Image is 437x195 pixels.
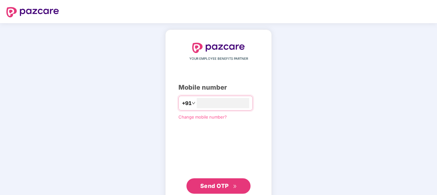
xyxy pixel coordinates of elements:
img: logo [192,43,245,53]
button: Send OTPdouble-right [186,178,251,194]
a: Change mobile number? [178,114,227,120]
span: down [192,101,195,105]
span: YOUR EMPLOYEE BENEFITS PARTNER [189,56,248,61]
img: logo [6,7,59,17]
span: Send OTP [200,182,229,189]
span: +91 [182,99,192,107]
span: double-right [233,184,237,189]
div: Mobile number [178,83,259,93]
